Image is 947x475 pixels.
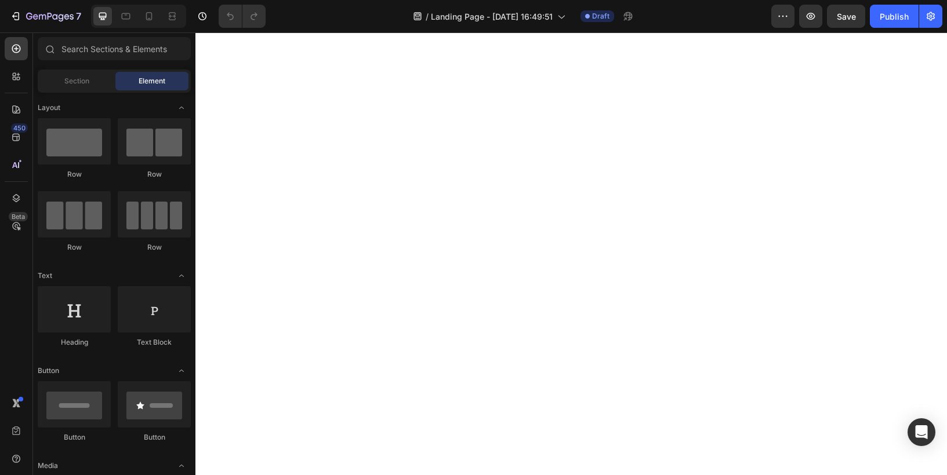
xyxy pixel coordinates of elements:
[172,456,191,475] span: Toggle open
[172,361,191,380] span: Toggle open
[38,169,111,180] div: Row
[118,169,191,180] div: Row
[38,432,111,443] div: Button
[38,37,191,60] input: Search Sections & Elements
[38,103,60,113] span: Layout
[908,418,935,446] div: Open Intercom Messenger
[38,366,59,376] span: Button
[219,5,266,28] div: Undo/Redo
[827,5,865,28] button: Save
[870,5,919,28] button: Publish
[837,12,856,21] span: Save
[76,9,81,23] p: 7
[38,271,52,281] span: Text
[118,242,191,253] div: Row
[5,5,86,28] button: 7
[426,10,429,23] span: /
[38,461,58,471] span: Media
[38,337,111,348] div: Heading
[118,337,191,348] div: Text Block
[195,32,947,475] iframe: Design area
[11,123,28,133] div: 450
[64,76,89,86] span: Section
[172,266,191,285] span: Toggle open
[431,10,553,23] span: Landing Page - [DATE] 16:49:51
[118,432,191,443] div: Button
[172,98,191,117] span: Toggle open
[38,242,111,253] div: Row
[9,212,28,221] div: Beta
[139,76,165,86] span: Element
[880,10,909,23] div: Publish
[592,11,609,21] span: Draft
